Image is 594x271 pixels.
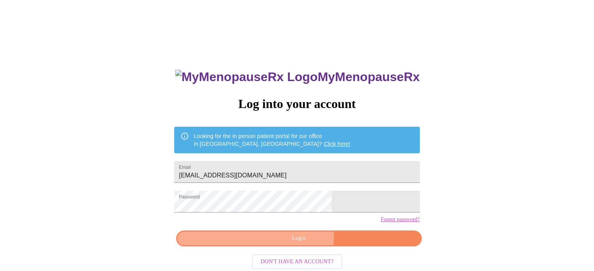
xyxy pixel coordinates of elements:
img: MyMenopauseRx Logo [175,70,318,84]
span: Don't have an account? [260,257,334,267]
div: Looking for the in person patient portal for our office in [GEOGRAPHIC_DATA], [GEOGRAPHIC_DATA]? [194,129,350,151]
a: Click here! [324,141,350,147]
button: Login [176,230,421,246]
span: Login [185,234,412,243]
h3: MyMenopauseRx [175,70,420,84]
a: Forgot password? [381,216,420,223]
a: Don't have an account? [250,257,344,264]
button: Don't have an account? [252,254,342,269]
h3: Log into your account [174,97,419,111]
